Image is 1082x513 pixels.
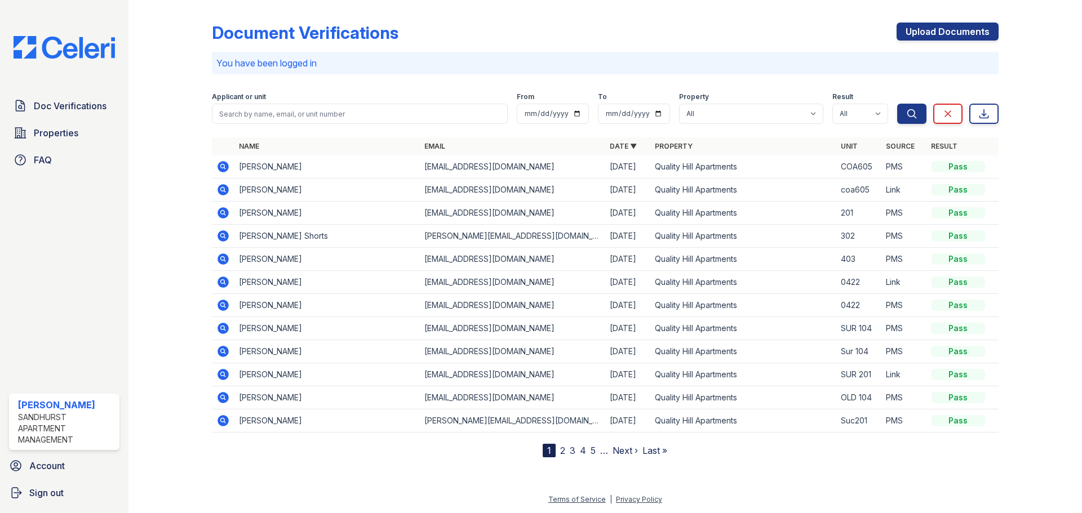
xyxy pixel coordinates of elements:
[605,386,650,409] td: [DATE]
[605,179,650,202] td: [DATE]
[29,459,65,472] span: Account
[234,248,420,271] td: [PERSON_NAME]
[5,454,124,477] a: Account
[931,142,957,150] a: Result
[650,317,836,340] td: Quality Hill Apartments
[420,155,605,179] td: [EMAIL_ADDRESS][DOMAIN_NAME]
[642,445,667,456] a: Last »
[605,155,650,179] td: [DATE]
[931,415,985,426] div: Pass
[655,142,693,150] a: Property
[931,230,985,242] div: Pass
[931,207,985,218] div: Pass
[420,363,605,386] td: [EMAIL_ADDRESS][DOMAIN_NAME]
[613,445,638,456] a: Next ›
[931,346,985,357] div: Pass
[600,444,608,457] span: …
[420,386,605,409] td: [EMAIL_ADDRESS][DOMAIN_NAME]
[931,300,985,311] div: Pass
[881,363,926,386] td: Link
[650,155,836,179] td: Quality Hill Apartments
[605,202,650,225] td: [DATE]
[931,369,985,380] div: Pass
[543,444,556,457] div: 1
[34,99,107,113] span: Doc Verifications
[605,294,650,317] td: [DATE]
[881,155,926,179] td: PMS
[580,445,586,456] a: 4
[591,445,596,456] a: 5
[234,363,420,386] td: [PERSON_NAME]
[420,225,605,248] td: [PERSON_NAME][EMAIL_ADDRESS][DOMAIN_NAME]
[836,155,881,179] td: COA605
[420,248,605,271] td: [EMAIL_ADDRESS][DOMAIN_NAME]
[650,409,836,432] td: Quality Hill Apartments
[420,340,605,363] td: [EMAIL_ADDRESS][DOMAIN_NAME]
[650,363,836,386] td: Quality Hill Apartments
[836,294,881,317] td: 0422
[832,92,853,101] label: Result
[650,340,836,363] td: Quality Hill Apartments
[234,294,420,317] td: [PERSON_NAME]
[650,202,836,225] td: Quality Hill Apartments
[836,202,881,225] td: 201
[560,445,565,456] a: 2
[212,23,398,43] div: Document Verifications
[420,409,605,432] td: [PERSON_NAME][EMAIL_ADDRESS][DOMAIN_NAME]
[931,323,985,334] div: Pass
[836,225,881,248] td: 302
[931,184,985,195] div: Pass
[836,340,881,363] td: Sur 104
[18,398,115,412] div: [PERSON_NAME]
[881,248,926,271] td: PMS
[517,92,534,101] label: From
[216,56,994,70] p: You have been logged in
[605,271,650,294] td: [DATE]
[29,486,64,499] span: Sign out
[605,363,650,386] td: [DATE]
[212,92,266,101] label: Applicant or unit
[239,142,259,150] a: Name
[650,294,836,317] td: Quality Hill Apartments
[881,409,926,432] td: PMS
[5,36,124,59] img: CE_Logo_Blue-a8612792a0a2168367f1c8372b55b34899dd931a85d93a1a3d3e32e68fde9ad4.png
[931,392,985,403] div: Pass
[9,95,119,117] a: Doc Verifications
[34,126,78,140] span: Properties
[836,409,881,432] td: Suc201
[9,149,119,171] a: FAQ
[881,271,926,294] td: Link
[650,179,836,202] td: Quality Hill Apartments
[420,271,605,294] td: [EMAIL_ADDRESS][DOMAIN_NAME]
[881,225,926,248] td: PMS
[234,155,420,179] td: [PERSON_NAME]
[610,142,637,150] a: Date ▼
[34,153,52,167] span: FAQ
[234,225,420,248] td: [PERSON_NAME] Shorts
[836,363,881,386] td: SUR 201
[18,412,115,445] div: Sandhurst Apartment Management
[931,253,985,265] div: Pass
[881,386,926,409] td: PMS
[650,248,836,271] td: Quality Hill Apartments
[570,445,575,456] a: 3
[836,248,881,271] td: 403
[886,142,915,150] a: Source
[841,142,858,150] a: Unit
[881,202,926,225] td: PMS
[679,92,709,101] label: Property
[836,317,881,340] td: SUR 104
[420,179,605,202] td: [EMAIL_ADDRESS][DOMAIN_NAME]
[234,271,420,294] td: [PERSON_NAME]
[836,179,881,202] td: coa605
[212,104,508,124] input: Search by name, email, or unit number
[234,386,420,409] td: [PERSON_NAME]
[605,248,650,271] td: [DATE]
[234,179,420,202] td: [PERSON_NAME]
[605,409,650,432] td: [DATE]
[897,23,999,41] a: Upload Documents
[881,179,926,202] td: Link
[881,317,926,340] td: PMS
[420,294,605,317] td: [EMAIL_ADDRESS][DOMAIN_NAME]
[234,317,420,340] td: [PERSON_NAME]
